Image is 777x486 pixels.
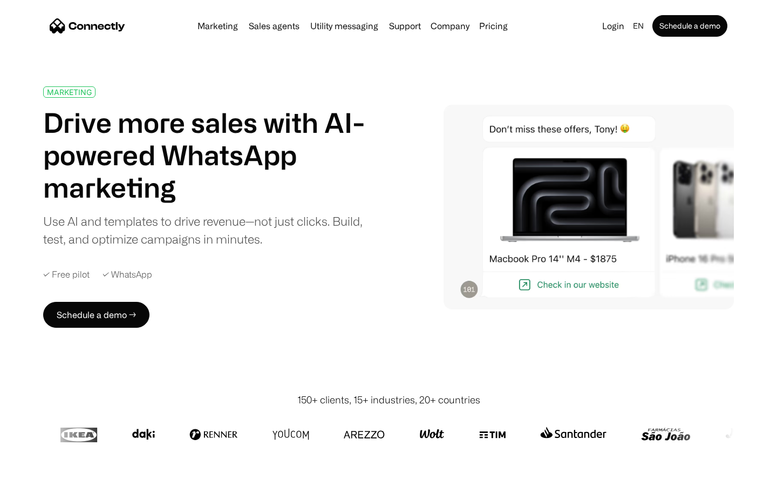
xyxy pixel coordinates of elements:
[385,22,425,30] a: Support
[633,18,644,33] div: en
[598,18,629,33] a: Login
[475,22,512,30] a: Pricing
[297,393,480,407] div: 150+ clients, 15+ industries, 20+ countries
[431,18,469,33] div: Company
[47,88,92,96] div: MARKETING
[306,22,383,30] a: Utility messaging
[43,212,377,248] div: Use AI and templates to drive revenue—not just clicks. Build, test, and optimize campaigns in min...
[43,269,90,280] div: ✓ Free pilot
[652,15,727,37] a: Schedule a demo
[11,466,65,482] aside: Language selected: English
[103,269,152,280] div: ✓ WhatsApp
[43,106,377,204] h1: Drive more sales with AI-powered WhatsApp marketing
[244,22,304,30] a: Sales agents
[43,302,149,328] a: Schedule a demo →
[22,467,65,482] ul: Language list
[193,22,242,30] a: Marketing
